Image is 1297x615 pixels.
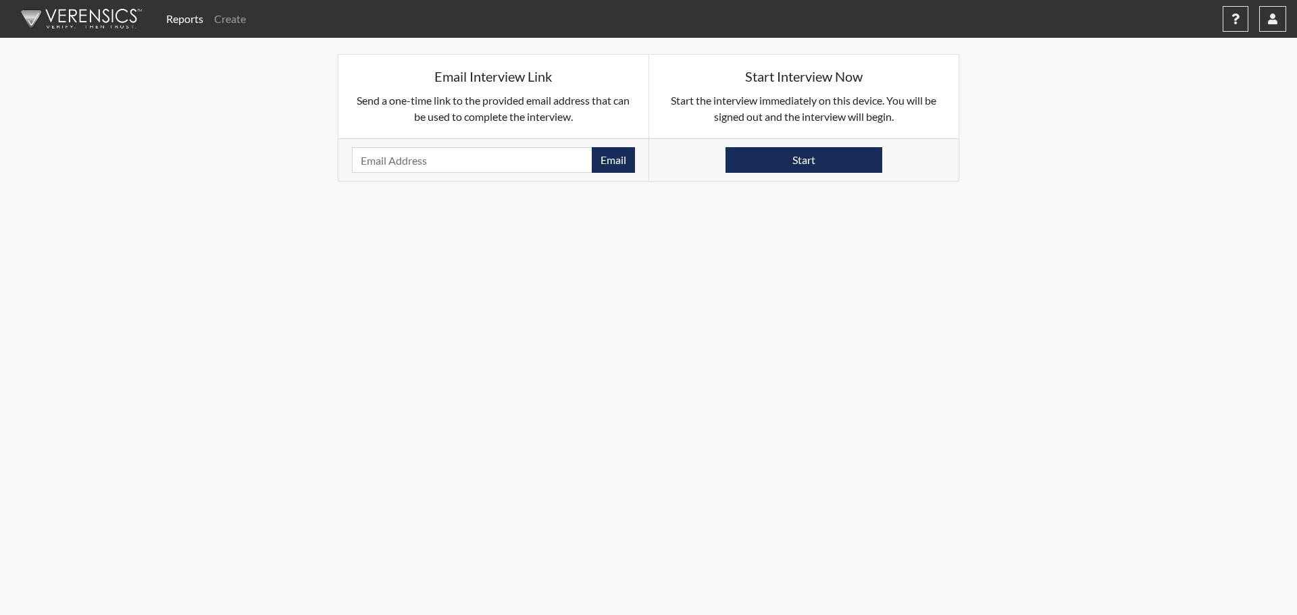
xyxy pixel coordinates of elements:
[663,92,946,125] p: Start the interview immediately on this device. You will be signed out and the interview will begin.
[592,147,635,173] button: Email
[352,68,635,84] h5: Email Interview Link
[663,68,946,84] h5: Start Interview Now
[209,5,251,32] a: Create
[352,92,635,125] p: Send a one-time link to the provided email address that can be used to complete the interview.
[352,147,592,173] input: Email Address
[161,5,209,32] a: Reports
[726,147,882,173] button: Start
